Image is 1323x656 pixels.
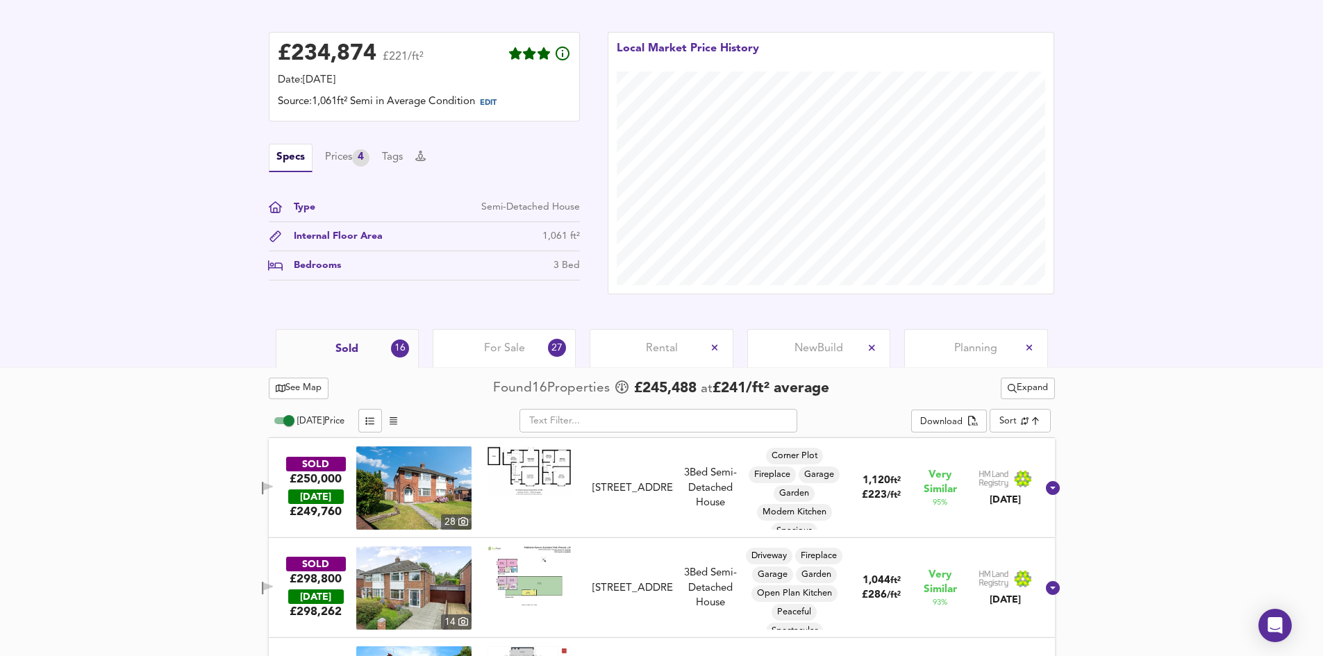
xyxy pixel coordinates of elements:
[999,414,1017,428] div: Sort
[288,489,344,504] div: [DATE]
[391,339,409,358] div: 16
[554,258,580,273] div: 3 Bed
[646,341,678,356] span: Rental
[933,597,947,608] span: 93 %
[757,506,832,519] span: Modern Kitchen
[979,493,1033,507] div: [DATE]
[276,380,322,396] span: See Map
[863,575,890,586] span: 1,044
[752,566,793,583] div: Garage
[1001,378,1055,399] div: split button
[749,469,796,481] span: Fireplace
[548,339,566,357] div: 27
[924,568,957,597] span: Very Similar
[288,589,344,604] div: [DATE]
[269,144,313,172] button: Specs
[890,576,901,585] span: ft²
[356,446,472,530] img: property thumbnail
[617,41,759,72] div: Local Market Price History
[1001,378,1055,399] button: Expand
[269,378,329,399] button: See Map
[774,485,815,502] div: Garden
[751,585,838,602] div: Open Plan Kitchen
[290,604,342,619] span: £ 298,262
[278,73,571,88] div: Date: [DATE]
[592,581,673,596] div: [STREET_ADDRESS]
[356,446,472,530] a: property thumbnail 28
[480,99,497,107] span: EDIT
[481,200,580,215] div: Semi-Detached House
[772,604,817,621] div: Peaceful
[979,470,1033,488] img: Land Registry
[269,438,1055,538] div: SOLD£250,000 [DATE]£249,760property thumbnail 28 Floorplan[STREET_ADDRESS]3Bed Semi-Detached Hous...
[488,446,571,495] img: Floorplan
[679,566,742,610] div: 3 Bed Semi-Detached House
[713,381,829,396] span: £ 241 / ft² average
[772,606,817,619] span: Peaceful
[383,51,424,72] span: £221/ft²
[771,523,817,539] div: Spacious
[746,548,792,564] div: Driveway
[911,410,987,433] div: split button
[1008,380,1048,396] span: Expand
[796,569,837,581] span: Garden
[887,491,901,500] span: / ft²
[519,409,797,432] input: Text Filter...
[1045,480,1061,496] svg: Show Details
[286,457,346,471] div: SOLD
[592,481,673,496] div: [STREET_ADDRESS]
[752,569,793,581] span: Garage
[862,490,901,501] span: £ 223
[679,466,742,510] div: 3 Bed Semi-Detached House
[771,525,817,537] span: Spacious
[954,341,997,356] span: Planning
[766,450,823,462] span: Corner Plot
[634,378,697,399] span: £ 245,488
[911,410,987,433] button: Download
[297,417,344,426] span: [DATE] Price
[484,341,525,356] span: For Sale
[356,546,472,630] img: property thumbnail
[441,614,472,630] div: 14
[794,341,843,356] span: New Build
[290,471,342,487] div: £250,000
[862,590,901,600] span: £ 286
[924,468,957,497] span: Very Similar
[979,593,1033,607] div: [DATE]
[757,504,832,521] div: Modern Kitchen
[278,94,571,112] div: Source: 1,061ft² Semi in Average Condition
[887,591,901,600] span: / ft²
[766,625,823,637] span: Spectacular
[542,229,580,244] div: 1,061 ft²
[269,538,1055,638] div: SOLD£298,800 [DATE]£298,262property thumbnail 14 Floorplan[STREET_ADDRESS]3Bed Semi-Detached Hous...
[766,623,823,639] div: Spectacular
[325,149,369,167] button: Prices4
[325,149,369,167] div: Prices
[796,566,837,583] div: Garden
[920,414,963,430] div: Download
[766,448,823,464] div: Corner Plot
[283,229,383,244] div: Internal Floor Area
[286,557,346,571] div: SOLD
[990,409,1050,432] div: Sort
[933,497,947,508] span: 95 %
[774,487,815,500] span: Garden
[290,504,342,519] span: £ 249,760
[701,382,713,396] span: at
[795,550,842,562] span: Fireplace
[799,469,840,481] span: Garage
[799,466,840,483] div: Garage
[1045,580,1061,596] svg: Show Details
[749,466,796,483] div: Fireplace
[1258,609,1292,642] div: Open Intercom Messenger
[356,546,472,630] a: property thumbnail 14
[283,200,315,215] div: Type
[890,476,901,485] span: ft²
[863,476,890,486] span: 1,120
[335,342,358,357] span: Sold
[587,581,679,596] div: 76 Fairholme Avenue, L34 2RP
[283,258,341,273] div: Bedrooms
[382,150,403,165] button: Tags
[979,570,1033,588] img: Land Registry
[751,587,838,600] span: Open Plan Kitchen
